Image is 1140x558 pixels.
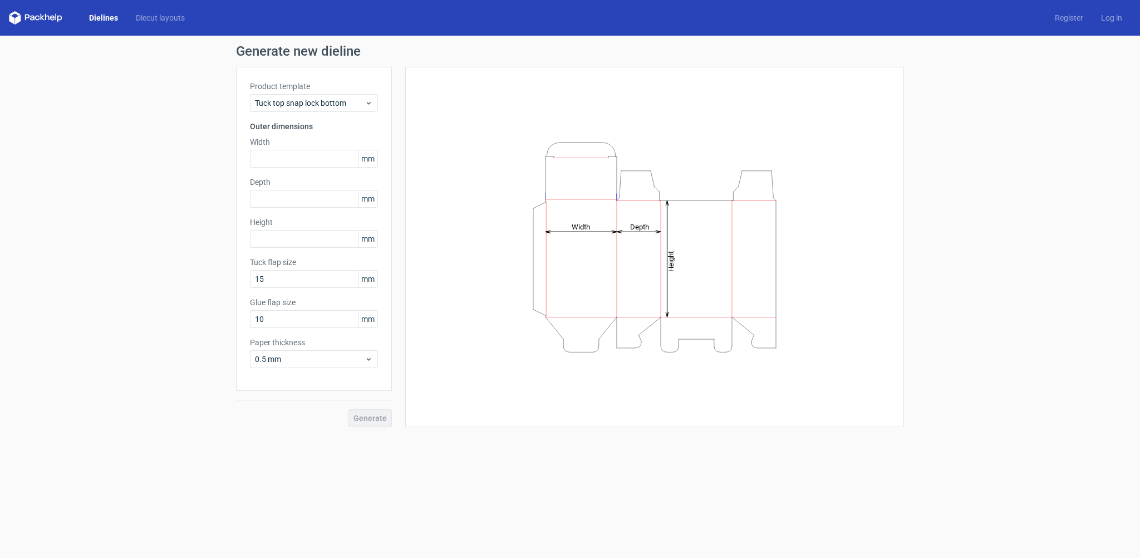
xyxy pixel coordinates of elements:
[250,177,378,188] label: Depth
[127,12,194,23] a: Diecut layouts
[250,136,378,148] label: Width
[358,311,377,327] span: mm
[358,190,377,207] span: mm
[250,81,378,92] label: Product template
[250,217,378,228] label: Height
[358,150,377,167] span: mm
[1046,12,1092,23] a: Register
[236,45,904,58] h1: Generate new dieline
[80,12,127,23] a: Dielines
[255,97,365,109] span: Tuck top snap lock bottom
[358,231,377,247] span: mm
[250,337,378,348] label: Paper thickness
[572,222,590,231] tspan: Width
[250,297,378,308] label: Glue flap size
[358,271,377,287] span: mm
[1092,12,1131,23] a: Log in
[255,354,365,365] span: 0.5 mm
[250,257,378,268] label: Tuck flap size
[630,222,649,231] tspan: Depth
[667,251,675,271] tspan: Height
[250,121,378,132] h3: Outer dimensions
